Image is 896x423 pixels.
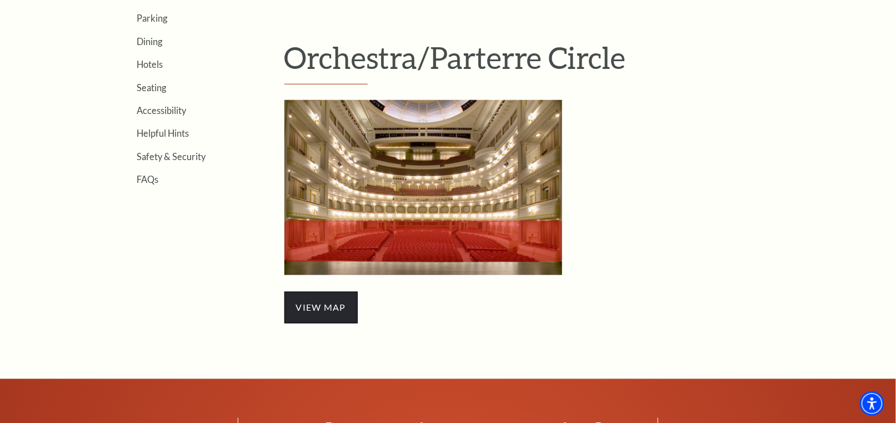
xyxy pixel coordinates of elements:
[284,39,793,85] h1: Orchestra/Parterre Circle
[137,105,187,116] a: Accessibility
[284,292,358,323] span: view map
[284,180,562,193] a: Orchestra/Parterre Circle Seating Map - open in a new tab
[284,100,562,275] img: Orchestra/Parterre Circle Seating Map
[284,300,358,313] a: view map - open in a new tab
[137,174,159,185] a: FAQs
[137,82,167,93] a: Seating
[860,391,884,416] div: Accessibility Menu
[137,151,206,162] a: Safety & Security
[137,36,163,47] a: Dining
[137,59,163,69] a: Hotels
[137,13,168,23] a: Parking
[137,128,189,138] a: Helpful Hints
